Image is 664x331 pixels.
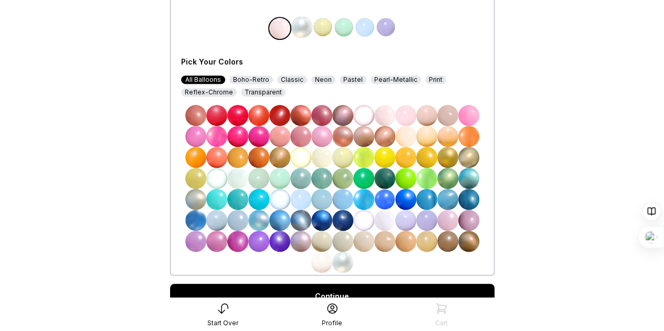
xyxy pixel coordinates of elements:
div: Boho-Retro [229,76,273,84]
div: Profile [322,319,342,327]
div: Print [425,76,446,84]
div: Cart [435,319,448,327]
div: Neon [311,76,335,84]
div: Pastel [340,76,366,84]
div: Pearl-Metallic [371,76,421,84]
div: Pick Your Colors [181,57,363,67]
div: Transparent [241,88,286,97]
div: Classic [277,76,307,84]
div: Start Over [207,319,238,327]
div: Reflex-Chrome [181,88,237,97]
div: All Balloons [181,76,225,84]
a: Continue [170,284,494,309]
